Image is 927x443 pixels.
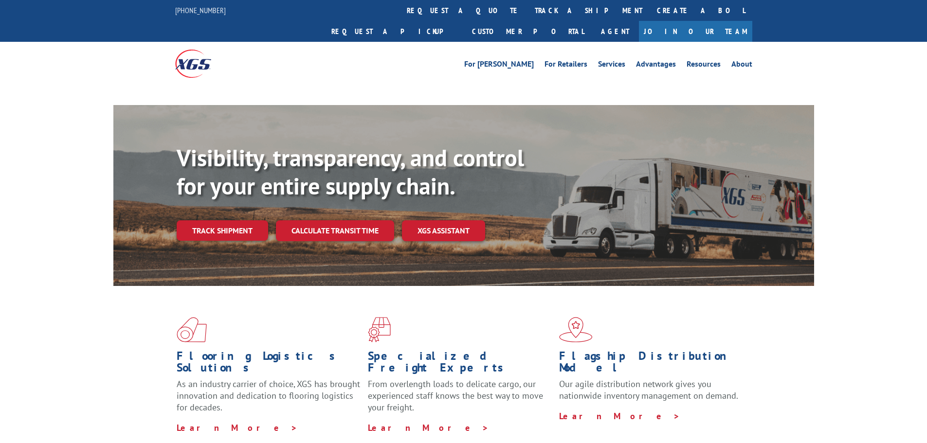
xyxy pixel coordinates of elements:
[559,350,743,378] h1: Flagship Distribution Model
[636,60,676,71] a: Advantages
[545,60,587,71] a: For Retailers
[177,350,361,378] h1: Flooring Logistics Solutions
[368,378,552,422] p: From overlength loads to delicate cargo, our experienced staff knows the best way to move your fr...
[368,422,489,433] a: Learn More >
[177,220,268,241] a: Track shipment
[731,60,752,71] a: About
[368,317,391,342] img: xgs-icon-focused-on-flooring-red
[591,21,639,42] a: Agent
[402,220,485,241] a: XGS ASSISTANT
[177,378,360,413] span: As an industry carrier of choice, XGS has brought innovation and dedication to flooring logistics...
[559,410,680,422] a: Learn More >
[175,5,226,15] a: [PHONE_NUMBER]
[559,317,593,342] img: xgs-icon-flagship-distribution-model-red
[639,21,752,42] a: Join Our Team
[276,220,394,241] a: Calculate transit time
[177,142,524,201] b: Visibility, transparency, and control for your entire supply chain.
[465,21,591,42] a: Customer Portal
[177,317,207,342] img: xgs-icon-total-supply-chain-intelligence-red
[324,21,465,42] a: Request a pickup
[559,378,738,401] span: Our agile distribution network gives you nationwide inventory management on demand.
[687,60,721,71] a: Resources
[464,60,534,71] a: For [PERSON_NAME]
[598,60,625,71] a: Services
[368,350,552,378] h1: Specialized Freight Experts
[177,422,298,433] a: Learn More >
